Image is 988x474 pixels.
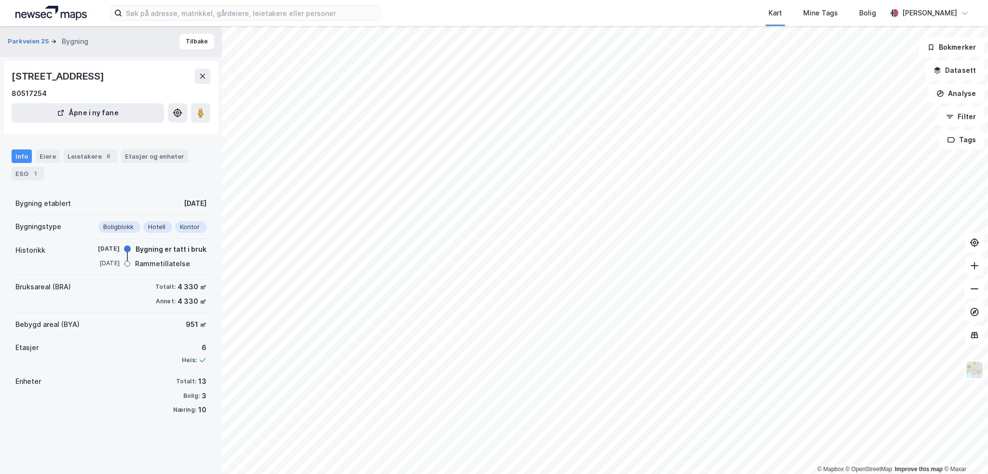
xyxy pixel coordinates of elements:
[919,38,984,57] button: Bokmerker
[940,428,988,474] div: Kontrollprogram for chat
[136,244,206,255] div: Bygning er tatt i bruk
[895,466,943,473] a: Improve this map
[15,244,45,256] div: Historikk
[939,130,984,149] button: Tags
[8,37,51,46] button: Parkveien 25
[182,342,206,353] div: 6
[81,244,120,253] div: [DATE]
[15,376,41,387] div: Enheter
[179,34,214,49] button: Tilbake
[12,103,164,122] button: Åpne i ny fane
[928,84,984,103] button: Analyse
[925,61,984,80] button: Datasett
[36,149,60,163] div: Eiere
[803,7,838,19] div: Mine Tags
[15,6,87,20] img: logo.a4113a55bc3d86da70a041830d287a7e.svg
[817,466,844,473] a: Mapbox
[173,406,196,414] div: Næring:
[202,390,206,402] div: 3
[104,151,113,161] div: 6
[178,296,206,307] div: 4 330 ㎡
[156,298,176,305] div: Annet:
[125,152,184,161] div: Etasjer og enheter
[15,319,80,330] div: Bebygd areal (BYA)
[64,149,117,163] div: Leietakere
[155,283,176,291] div: Totalt:
[15,342,39,353] div: Etasjer
[12,68,106,84] div: [STREET_ADDRESS]
[938,107,984,126] button: Filter
[186,319,206,330] div: 951 ㎡
[12,167,44,180] div: ESG
[15,221,61,232] div: Bygningstype
[176,378,196,385] div: Totalt:
[15,198,71,209] div: Bygning etablert
[846,466,892,473] a: OpenStreetMap
[768,7,782,19] div: Kart
[183,392,200,400] div: Bolig:
[12,88,47,99] div: 80517254
[15,281,71,293] div: Bruksareal (BRA)
[184,198,206,209] div: [DATE]
[198,376,206,387] div: 13
[12,149,32,163] div: Info
[182,356,197,364] div: Heis:
[965,361,984,379] img: Z
[122,6,380,20] input: Søk på adresse, matrikkel, gårdeiere, leietakere eller personer
[178,281,206,293] div: 4 330 ㎡
[135,258,190,270] div: Rammetillatelse
[859,7,876,19] div: Bolig
[902,7,957,19] div: [PERSON_NAME]
[62,36,88,47] div: Bygning
[198,404,206,416] div: 10
[30,169,40,178] div: 1
[81,259,120,268] div: [DATE]
[940,428,988,474] iframe: Chat Widget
